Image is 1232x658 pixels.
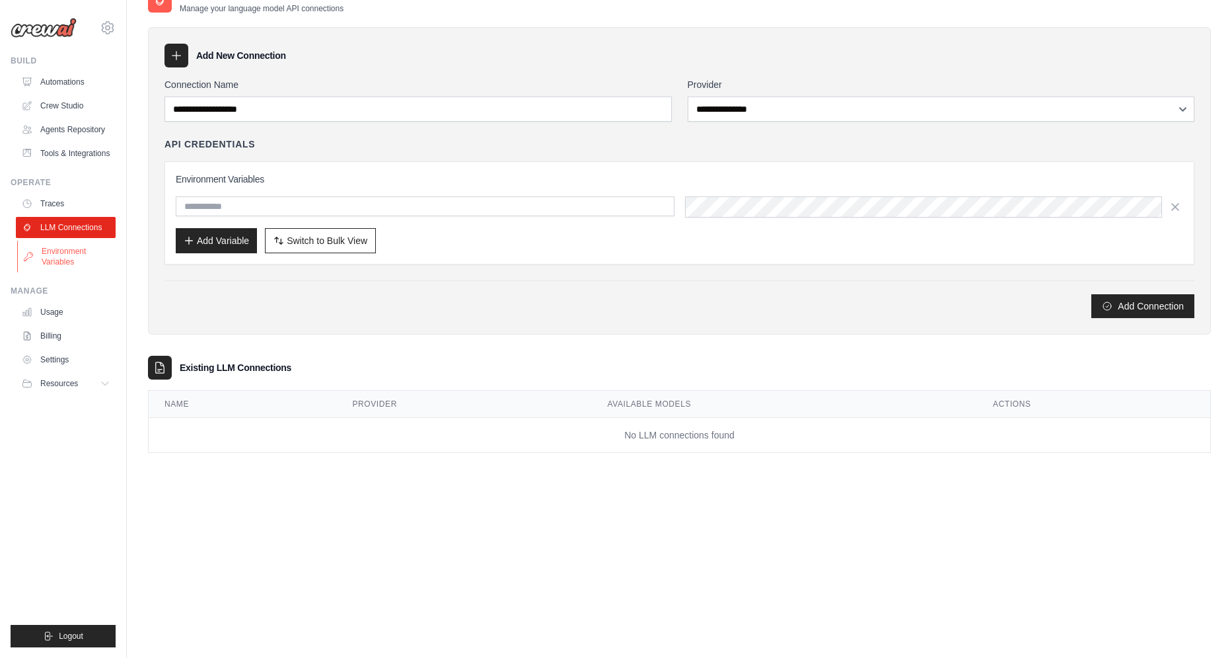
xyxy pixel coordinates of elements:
[176,173,1183,186] h3: Environment Variables
[16,302,116,323] a: Usage
[16,193,116,214] a: Traces
[176,228,257,253] button: Add Variable
[11,18,77,38] img: Logo
[17,241,117,272] a: Environment Variables
[16,325,116,347] a: Billing
[11,56,116,66] div: Build
[16,119,116,140] a: Agents Repository
[149,418,1210,453] td: No LLM connections found
[11,286,116,296] div: Manage
[16,217,116,238] a: LLM Connections
[16,373,116,394] button: Resources
[287,234,367,247] span: Switch to Bulk View
[59,631,83,641] span: Logout
[265,228,376,253] button: Switch to Bulk View
[180,3,344,14] p: Manage your language model API connections
[149,391,336,418] th: Name
[196,49,286,62] h3: Add New Connection
[336,391,591,418] th: Provider
[977,391,1210,418] th: Actions
[1091,294,1194,318] button: Add Connection
[40,378,78,389] span: Resources
[16,71,116,93] a: Automations
[592,391,978,418] th: Available Models
[164,138,255,151] h4: API Credentials
[11,625,116,647] button: Logout
[180,361,291,374] h3: Existing LLM Connections
[16,143,116,164] a: Tools & Integrations
[688,78,1195,91] label: Provider
[16,95,116,116] a: Crew Studio
[16,349,116,370] a: Settings
[11,177,116,188] div: Operate
[164,78,672,91] label: Connection Name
